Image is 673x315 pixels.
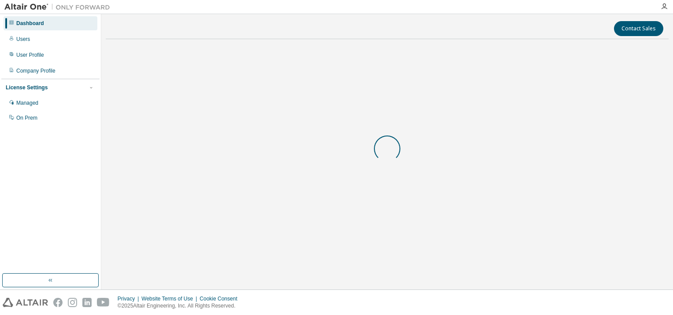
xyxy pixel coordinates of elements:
div: Managed [16,99,38,106]
img: youtube.svg [97,298,110,307]
div: Website Terms of Use [141,295,200,302]
div: Users [16,36,30,43]
img: Altair One [4,3,115,11]
div: Cookie Consent [200,295,242,302]
div: On Prem [16,114,37,121]
div: License Settings [6,84,48,91]
div: Dashboard [16,20,44,27]
div: Privacy [118,295,141,302]
img: facebook.svg [53,298,63,307]
img: altair_logo.svg [3,298,48,307]
p: © 2025 Altair Engineering, Inc. All Rights Reserved. [118,302,243,310]
div: User Profile [16,51,44,59]
img: instagram.svg [68,298,77,307]
img: linkedin.svg [82,298,92,307]
button: Contact Sales [614,21,663,36]
div: Company Profile [16,67,55,74]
